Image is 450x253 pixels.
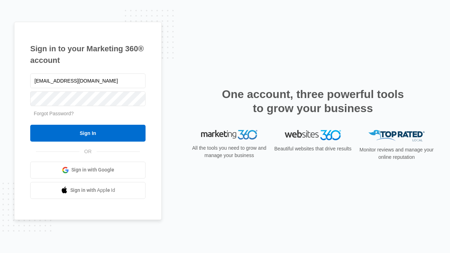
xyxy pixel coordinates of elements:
[274,145,352,153] p: Beautiful websites that drive results
[357,146,436,161] p: Monitor reviews and manage your online reputation
[368,130,425,142] img: Top Rated Local
[201,130,257,140] img: Marketing 360
[71,166,114,174] span: Sign in with Google
[30,43,146,66] h1: Sign in to your Marketing 360® account
[30,73,146,88] input: Email
[30,125,146,142] input: Sign In
[79,148,97,155] span: OR
[34,111,74,116] a: Forgot Password?
[190,144,269,159] p: All the tools you need to grow and manage your business
[30,162,146,179] a: Sign in with Google
[30,182,146,199] a: Sign in with Apple Id
[285,130,341,140] img: Websites 360
[70,187,115,194] span: Sign in with Apple Id
[220,87,406,115] h2: One account, three powerful tools to grow your business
